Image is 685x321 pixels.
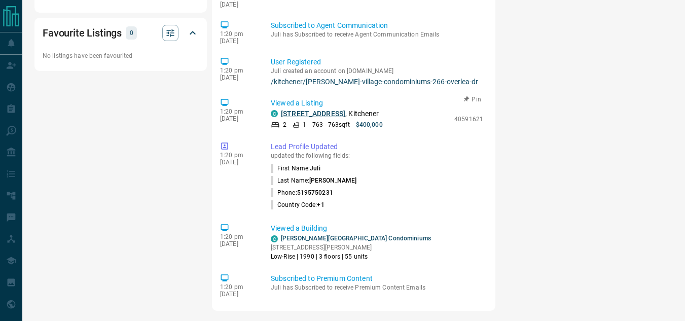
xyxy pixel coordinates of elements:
[271,243,431,252] p: [STREET_ADDRESS][PERSON_NAME]
[312,120,349,129] p: 763 - 763 sqft
[271,57,483,67] p: User Registered
[220,67,256,74] p: 1:20 pm
[271,188,333,197] p: Phone :
[281,110,345,118] a: [STREET_ADDRESS]
[271,141,483,152] p: Lead Profile Updated
[271,67,483,75] p: Juli created an account on [DOMAIN_NAME]
[220,108,256,115] p: 1:20 pm
[310,165,320,172] span: Juli
[271,284,483,291] p: Juli has Subscribed to receive Premium Content Emails
[220,240,256,247] p: [DATE]
[271,223,483,234] p: Viewed a Building
[220,152,256,159] p: 1:20 pm
[271,152,483,159] p: updated the following fields:
[271,252,431,261] p: Low-Rise | 1990 | 3 floors | 55 units
[271,164,320,173] p: First Name :
[220,291,256,298] p: [DATE]
[271,200,325,209] p: Country Code :
[43,51,199,60] p: No listings have been favourited
[220,115,256,122] p: [DATE]
[271,176,357,185] p: Last Name :
[220,159,256,166] p: [DATE]
[281,235,431,242] a: [PERSON_NAME][GEOGRAPHIC_DATA] Condominiums
[271,235,278,242] div: condos.ca
[271,31,483,38] p: Juli has Subscribed to receive Agent Communication Emails
[271,273,483,284] p: Subscribed to Premium Content
[454,115,483,124] p: 40591621
[458,95,487,104] button: Pin
[220,233,256,240] p: 1:20 pm
[271,98,483,109] p: Viewed a Listing
[43,25,122,41] h2: Favourite Listings
[271,78,483,86] a: /kitchener/[PERSON_NAME]-village-condominiums-266-overlea-dr
[317,201,324,208] span: +1
[283,120,286,129] p: 2
[271,20,483,31] p: Subscribed to Agent Communication
[303,120,306,129] p: 1
[220,38,256,45] p: [DATE]
[220,283,256,291] p: 1:20 pm
[220,74,256,81] p: [DATE]
[281,109,379,119] p: , Kitchener
[43,21,199,45] div: Favourite Listings0
[356,120,383,129] p: $400,000
[297,189,333,196] span: 5195750231
[129,27,134,39] p: 0
[271,110,278,117] div: condos.ca
[220,1,256,8] p: [DATE]
[220,30,256,38] p: 1:20 pm
[309,177,356,184] span: [PERSON_NAME]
